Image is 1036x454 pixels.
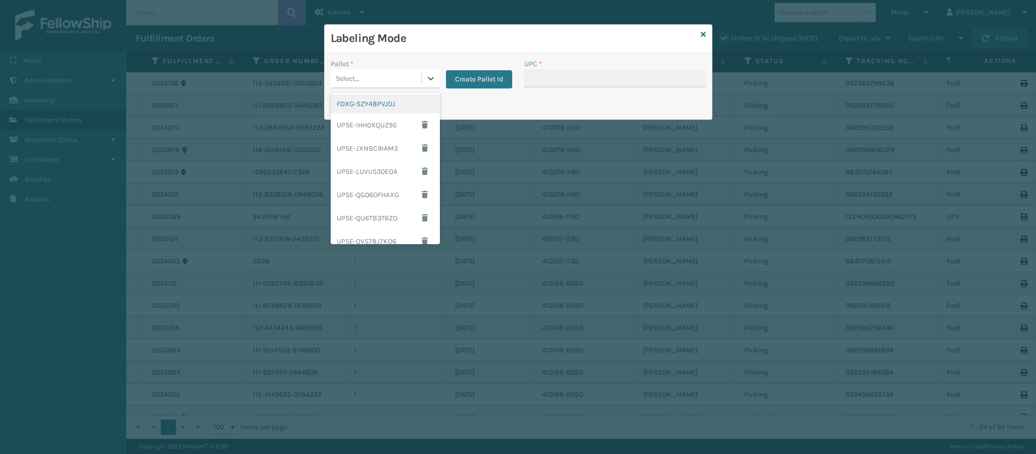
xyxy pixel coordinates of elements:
[331,160,440,183] div: UPSE-LUVUS30EOA
[336,73,359,84] div: Select...
[331,206,440,230] div: UPSE-QU6TB3T6ZO
[331,59,353,69] label: Pallet
[331,183,440,206] div: UPSE-QG06OFHAXG
[331,137,440,160] div: UPSE-JXNBC9IAM3
[446,70,512,88] button: Create Pallet Id
[331,113,440,137] div: UPSE-IHH0XQUZ95
[524,59,542,69] label: UPC
[331,230,440,253] div: UPSE-QV578J7KO6
[331,31,697,46] h3: Labeling Mode
[331,95,440,113] div: FDXG-SZY48PVJDJ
